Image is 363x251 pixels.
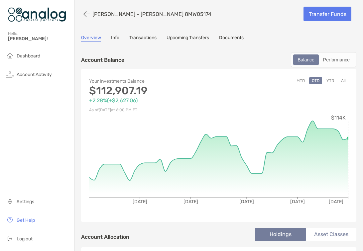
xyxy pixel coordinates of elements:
p: Your Investments Balance [89,77,219,85]
tspan: [DATE] [329,199,343,205]
a: Overview [81,35,101,42]
span: Log out [17,236,33,242]
span: Settings [17,199,34,205]
span: Dashboard [17,53,40,59]
p: As of [DATE] at 6:00 PM ET [89,106,219,114]
li: Holdings [255,228,306,241]
img: household icon [6,51,14,59]
li: Asset Classes [306,228,356,241]
button: All [338,77,348,84]
img: get-help icon [6,216,14,224]
a: Documents [219,35,244,42]
img: logout icon [6,234,14,242]
tspan: [DATE] [290,199,305,205]
img: settings icon [6,197,14,205]
img: Zoe Logo [8,3,66,27]
tspan: $114K [331,115,346,121]
img: activity icon [6,70,14,78]
tspan: [DATE] [183,199,198,205]
h4: Account Allocation [81,234,129,240]
tspan: [DATE] [239,199,254,205]
span: Account Activity [17,72,52,77]
a: Transactions [129,35,157,42]
tspan: [DATE] [133,199,147,205]
a: Upcoming Transfers [167,35,209,42]
div: Performance [319,55,353,64]
p: [PERSON_NAME] - [PERSON_NAME] 8MW05174 [92,11,211,17]
p: $112,907.19 [89,87,219,95]
div: Balance [294,55,318,64]
p: +2.28% ( +$2,627.06 ) [89,96,219,105]
p: Account Balance [81,56,124,64]
button: MTD [294,77,307,84]
a: Info [111,35,119,42]
button: YTD [324,77,337,84]
div: segmented control [291,52,356,67]
a: Transfer Funds [303,7,351,21]
span: [PERSON_NAME]! [8,36,70,42]
span: Get Help [17,217,35,223]
button: QTD [309,77,322,84]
